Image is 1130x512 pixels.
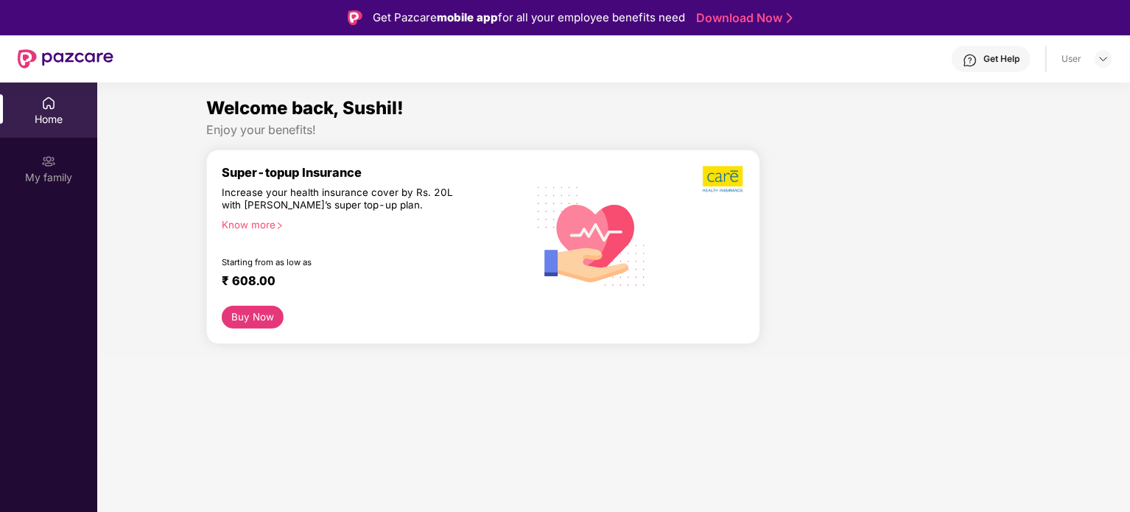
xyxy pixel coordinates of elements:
[983,53,1020,65] div: Get Help
[206,122,1022,138] div: Enjoy your benefits!
[206,97,404,119] span: Welcome back, Sushil!
[222,273,512,291] div: ₹ 608.00
[348,10,362,25] img: Logo
[527,169,658,302] img: svg+xml;base64,PHN2ZyB4bWxucz0iaHR0cDovL3d3dy53My5vcmcvMjAwMC9zdmciIHhtbG5zOnhsaW5rPSJodHRwOi8vd3...
[276,222,284,230] span: right
[41,154,56,169] img: svg+xml;base64,PHN2ZyB3aWR0aD0iMjAiIGhlaWdodD0iMjAiIHZpZXdCb3g9IjAgMCAyMCAyMCIgZmlsbD0ibm9uZSIgeG...
[703,165,745,193] img: b5dec4f62d2307b9de63beb79f102df3.png
[437,10,498,24] strong: mobile app
[222,165,527,180] div: Super-topup Insurance
[373,9,685,27] div: Get Pazcare for all your employee benefits need
[696,10,788,26] a: Download Now
[222,219,518,229] div: Know more
[787,10,793,26] img: Stroke
[222,306,284,329] button: Buy Now
[222,186,463,213] div: Increase your health insurance cover by Rs. 20L with [PERSON_NAME]’s super top-up plan.
[1061,53,1081,65] div: User
[41,96,56,111] img: svg+xml;base64,PHN2ZyBpZD0iSG9tZSIgeG1sbnM9Imh0dHA6Ly93d3cudzMub3JnLzIwMDAvc3ZnIiB3aWR0aD0iMjAiIG...
[222,257,464,267] div: Starting from as low as
[963,53,978,68] img: svg+xml;base64,PHN2ZyBpZD0iSGVscC0zMngzMiIgeG1sbnM9Imh0dHA6Ly93d3cudzMub3JnLzIwMDAvc3ZnIiB3aWR0aD...
[1098,53,1109,65] img: svg+xml;base64,PHN2ZyBpZD0iRHJvcGRvd24tMzJ4MzIiIHhtbG5zPSJodHRwOi8vd3d3LnczLm9yZy8yMDAwL3N2ZyIgd2...
[18,49,113,69] img: New Pazcare Logo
